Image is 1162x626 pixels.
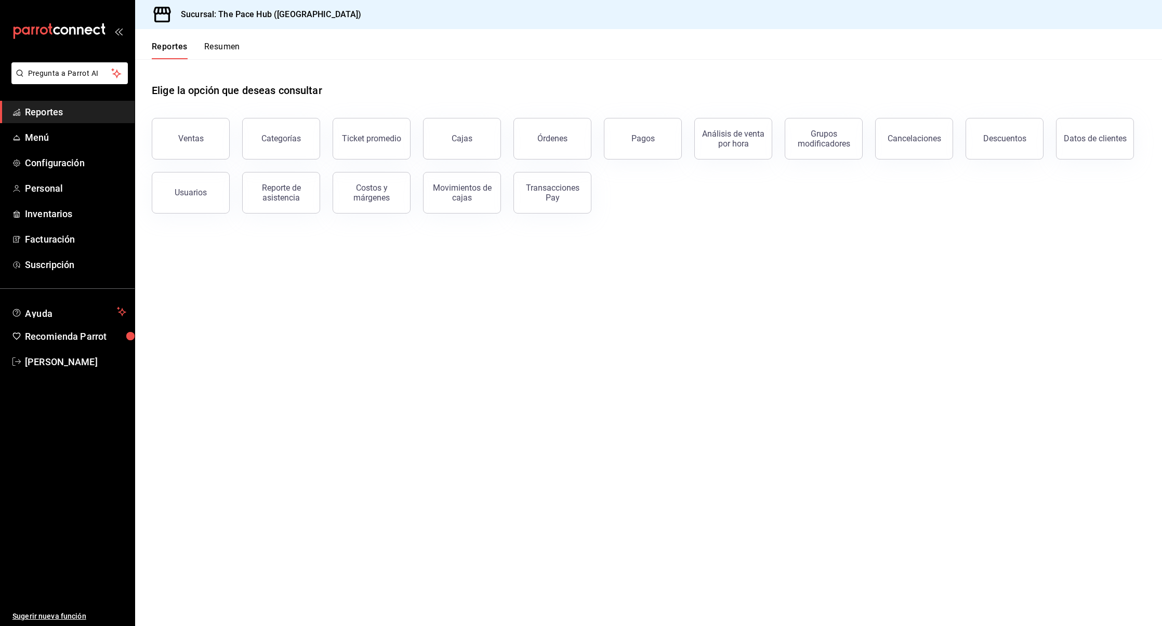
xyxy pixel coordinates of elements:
[173,8,362,21] h3: Sucursal: The Pace Hub ([GEOGRAPHIC_DATA])
[25,181,126,195] span: Personal
[423,118,501,159] a: Cajas
[25,232,126,246] span: Facturación
[249,183,313,203] div: Reporte de asistencia
[333,118,411,159] button: Ticket promedio
[333,172,411,214] button: Costos y márgenes
[261,134,301,143] div: Categorías
[423,172,501,214] button: Movimientos de cajas
[1064,134,1127,143] div: Datos de clientes
[114,27,123,35] button: open_drawer_menu
[520,183,585,203] div: Transacciones Pay
[701,129,765,149] div: Análisis de venta por hora
[339,183,404,203] div: Costos y márgenes
[1056,118,1134,159] button: Datos de clientes
[452,132,473,145] div: Cajas
[7,75,128,86] a: Pregunta a Parrot AI
[791,129,856,149] div: Grupos modificadores
[966,118,1044,159] button: Descuentos
[604,118,682,159] button: Pagos
[513,118,591,159] button: Órdenes
[25,305,113,318] span: Ayuda
[513,172,591,214] button: Transacciones Pay
[25,130,126,144] span: Menú
[631,134,655,143] div: Pagos
[178,134,204,143] div: Ventas
[152,172,230,214] button: Usuarios
[430,183,494,203] div: Movimientos de cajas
[537,134,567,143] div: Órdenes
[11,62,128,84] button: Pregunta a Parrot AI
[175,188,207,197] div: Usuarios
[25,258,126,272] span: Suscripción
[694,118,772,159] button: Análisis de venta por hora
[28,68,112,79] span: Pregunta a Parrot AI
[785,118,863,159] button: Grupos modificadores
[875,118,953,159] button: Cancelaciones
[152,42,188,59] button: Reportes
[12,611,126,622] span: Sugerir nueva función
[25,207,126,221] span: Inventarios
[888,134,941,143] div: Cancelaciones
[25,329,126,343] span: Recomienda Parrot
[25,105,126,119] span: Reportes
[342,134,401,143] div: Ticket promedio
[25,355,126,369] span: [PERSON_NAME]
[983,134,1026,143] div: Descuentos
[242,172,320,214] button: Reporte de asistencia
[152,118,230,159] button: Ventas
[242,118,320,159] button: Categorías
[204,42,240,59] button: Resumen
[152,42,240,59] div: navigation tabs
[152,83,322,98] h1: Elige la opción que deseas consultar
[25,156,126,170] span: Configuración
